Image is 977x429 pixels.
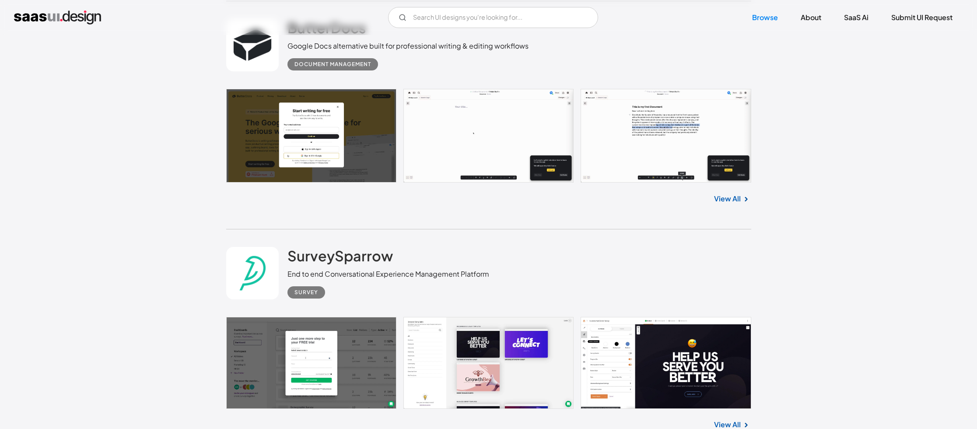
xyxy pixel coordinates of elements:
[294,287,318,298] div: Survey
[287,41,529,51] div: Google Docs alternative built for professional writing & editing workflows
[881,8,963,27] a: Submit UI Request
[287,269,489,279] div: End to end Conversational Experience Management Platform
[714,193,741,204] a: View All
[287,247,393,264] h2: SurveySparrow
[294,59,371,70] div: Document Management
[287,247,393,269] a: SurveySparrow
[790,8,832,27] a: About
[833,8,879,27] a: SaaS Ai
[388,7,598,28] input: Search UI designs you're looking for...
[388,7,598,28] form: Email Form
[14,11,101,25] a: home
[742,8,788,27] a: Browse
